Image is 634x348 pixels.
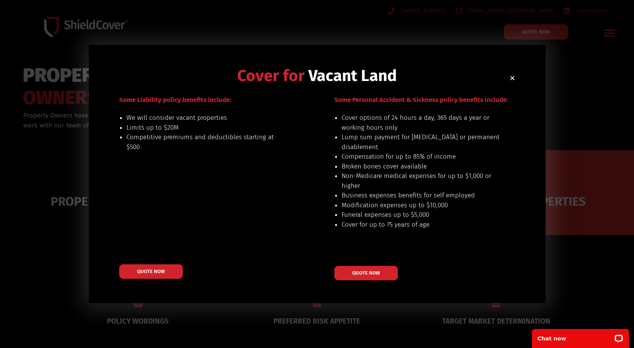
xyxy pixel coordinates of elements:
li: Broken bones cover available [342,162,500,172]
span: Vacant Land [308,66,397,85]
li: Modification expenses up to $10,000 [342,200,500,210]
span: Some Liability policy benefits include: [119,96,231,104]
span: Cover for [237,66,305,85]
li: Compensation for up to 85% of income [342,152,500,162]
li: Competitive premiums and deductibles starting at $500 [126,132,285,152]
a: Close [509,75,515,81]
iframe: LiveChat chat widget [527,324,634,348]
li: Funeral expenses up to $5,000 [342,210,500,220]
li: Cover for up to 75 years of age [342,220,500,230]
li: We will consider vacant properties [126,113,285,123]
span: QUOTE NOW [137,269,165,274]
li: Non-Medicare medical expenses for up to $1,000 or higher [342,171,500,191]
li: Lump sum payment for [MEDICAL_DATA] or permanent disablement [342,132,500,152]
a: QUOTE NOW [119,264,183,279]
a: QUOTE NOW [334,266,398,280]
li: Limits up to $20M [126,123,285,133]
span: Some Personal Accident & Sickness policy benefits include: [334,96,508,104]
li: Cover options of 24 hours a day, 365 days a year or working hours only [342,113,500,132]
li: Business expenses benefits for self employed [342,191,500,200]
span: QUOTE NOW [352,270,380,275]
